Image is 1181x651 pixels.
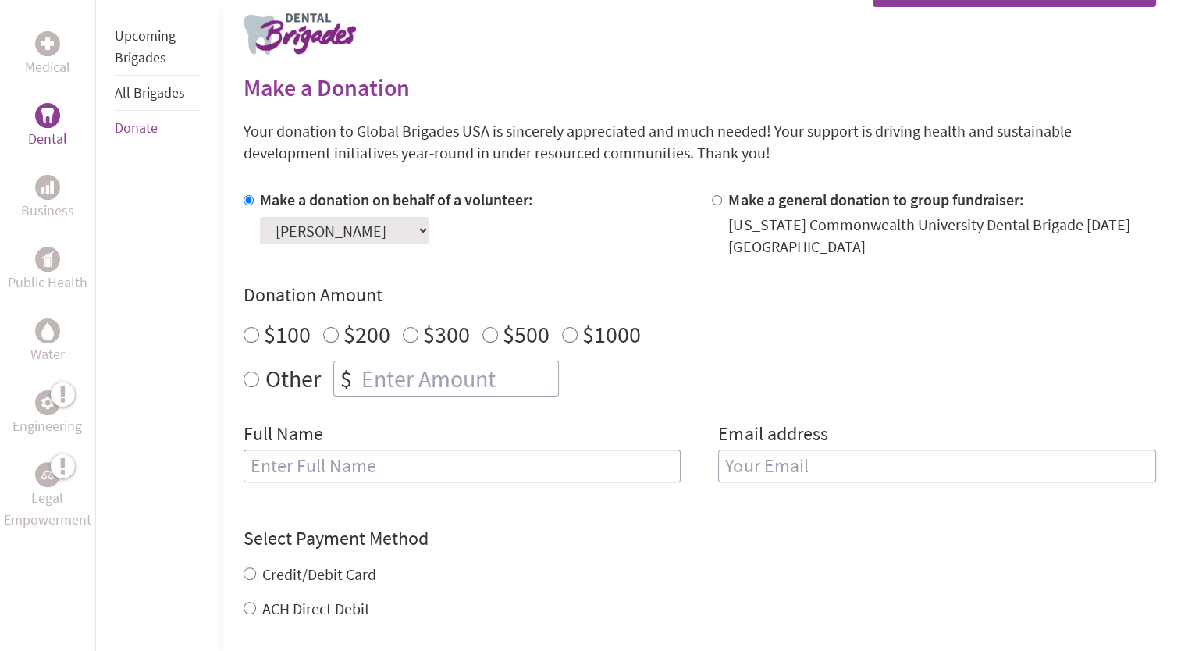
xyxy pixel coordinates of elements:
[244,120,1156,164] p: Your donation to Global Brigades USA is sincerely appreciated and much needed! Your support is dr...
[41,470,54,479] img: Legal Empowerment
[35,175,60,200] div: Business
[12,390,82,437] a: EngineeringEngineering
[41,322,54,340] img: Water
[503,319,550,349] label: $500
[30,318,65,365] a: WaterWater
[115,119,158,137] a: Donate
[3,462,92,531] a: Legal EmpowermentLegal Empowerment
[260,190,533,209] label: Make a donation on behalf of a volunteer:
[244,283,1156,308] h4: Donation Amount
[25,56,70,78] p: Medical
[41,251,54,267] img: Public Health
[582,319,641,349] label: $1000
[41,397,54,409] img: Engineering
[244,450,681,482] input: Enter Full Name
[8,247,87,293] a: Public HealthPublic Health
[244,422,323,450] label: Full Name
[35,390,60,415] div: Engineering
[8,272,87,293] p: Public Health
[35,103,60,128] div: Dental
[41,108,54,123] img: Dental
[343,319,390,349] label: $200
[28,103,67,150] a: DentalDental
[35,318,60,343] div: Water
[264,319,311,349] label: $100
[35,462,60,487] div: Legal Empowerment
[423,319,470,349] label: $300
[115,111,200,145] li: Donate
[21,200,74,222] p: Business
[3,487,92,531] p: Legal Empowerment
[244,526,1156,551] h4: Select Payment Method
[115,76,200,111] li: All Brigades
[28,128,67,150] p: Dental
[718,422,827,450] label: Email address
[12,415,82,437] p: Engineering
[728,190,1023,209] label: Make a general donation to group fundraiser:
[262,599,370,618] label: ACH Direct Debit
[41,181,54,194] img: Business
[115,19,200,76] li: Upcoming Brigades
[265,361,321,397] label: Other
[35,247,60,272] div: Public Health
[41,37,54,50] img: Medical
[30,343,65,365] p: Water
[718,450,1156,482] input: Your Email
[35,31,60,56] div: Medical
[244,73,1156,101] h2: Make a Donation
[358,361,558,396] input: Enter Amount
[115,84,185,101] a: All Brigades
[25,31,70,78] a: MedicalMedical
[262,564,376,584] label: Credit/Debit Card
[115,27,176,66] a: Upcoming Brigades
[728,214,1156,258] div: [US_STATE] Commonwealth University Dental Brigade [DATE] [GEOGRAPHIC_DATA]
[21,175,74,222] a: BusinessBusiness
[334,361,358,396] div: $
[244,13,356,55] img: logo-dental.png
